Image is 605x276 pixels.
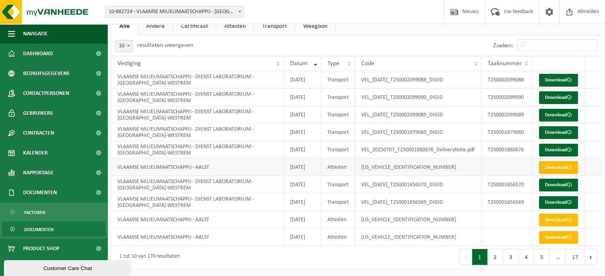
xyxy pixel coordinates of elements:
[23,239,59,259] span: Product Shop
[539,91,578,104] a: Download
[482,71,532,89] td: T250002099088
[23,143,48,163] span: Kalender
[284,89,321,106] td: [DATE]
[23,83,69,103] span: Contactpersonen
[539,126,578,139] a: Download
[355,176,482,193] td: VEL_[DATE]_T250001656570_DIGID
[539,179,578,191] a: Download
[138,17,173,35] a: Andere
[284,193,321,211] td: [DATE]
[4,259,133,276] iframe: chat widget
[493,42,513,49] label: Zoeken:
[23,44,53,64] span: Dashboard
[327,60,339,67] span: Type
[550,249,566,265] span: …
[321,158,355,176] td: Attesten
[321,89,355,106] td: Transport
[111,89,284,106] td: VLAAMSE MILIEUMAATSCHAPPIJ - DIENST LABORATORIUM - [GEOGRAPHIC_DATA]-WESTREM
[111,158,284,176] td: VLAAMSE MILIEUMAATSCHAPPIJ - AALST
[482,176,532,193] td: T250001656570
[115,40,133,52] span: 10
[116,41,132,52] span: 10
[105,6,244,17] span: 10-882724 - VLAAMSE MILIEUMAATSCHAPPIJ - AALST
[539,144,578,156] a: Download
[585,249,597,265] button: Next
[482,89,532,106] td: T250002099090
[482,106,532,124] td: T250002099089
[23,24,48,44] span: Navigatie
[111,141,284,158] td: VLAAMSE MILIEUMAATSCHAPPIJ - DIENST LABORATORIUM - [GEOGRAPHIC_DATA]-WESTREM
[111,124,284,141] td: VLAAMSE MILIEUMAATSCHAPPIJ - DIENST LABORATORIUM - [GEOGRAPHIC_DATA]-WESTREM
[111,176,284,193] td: VLAAMSE MILIEUMAATSCHAPPIJ - DIENST LABORATORIUM - [GEOGRAPHIC_DATA]-WESTREM
[519,249,534,265] button: 4
[488,249,503,265] button: 2
[24,222,54,237] span: Documenten
[482,124,532,141] td: T250001879060
[472,249,488,265] button: 1
[482,141,532,158] td: T250001880676
[355,89,482,106] td: VEL_[DATE]_T250002099090_DIGID
[23,183,57,203] span: Documenten
[539,214,578,226] a: Download
[111,211,284,228] td: VLAAMSE MILIEUMAATSCHAPPIJ - AALST
[459,249,472,265] button: Previous
[355,106,482,124] td: VEL_[DATE]_T250002099089_DIGID
[2,205,105,220] a: Facturen
[355,124,482,141] td: VEL_[DATE]_T250001879060_DIGID
[355,211,482,228] td: [US_VEHICLE_IDENTIFICATION_NUMBER]
[137,42,193,48] label: resultaten weergeven
[503,249,519,265] button: 3
[111,106,284,124] td: VLAAMSE MILIEUMAATSCHAPPIJ - DIENST LABORATORIUM - [GEOGRAPHIC_DATA]-WESTREM
[321,211,355,228] td: Attesten
[111,17,138,35] a: Alle
[111,71,284,89] td: VLAAMSE MILIEUMAATSCHAPPIJ - DIENST LABORATORIUM - [GEOGRAPHIC_DATA]-WESTREM
[355,71,482,89] td: VEL_[DATE]_T250002099088_DIGID
[321,228,355,246] td: Attesten
[321,71,355,89] td: Transport
[23,103,53,123] span: Gebruikers
[284,71,321,89] td: [DATE]
[321,176,355,193] td: Transport
[321,124,355,141] td: Transport
[295,17,335,35] a: Weegbon
[254,17,295,35] a: Transport
[173,17,216,35] a: Certificaat
[534,249,550,265] button: 5
[321,141,355,158] td: Transport
[284,228,321,246] td: [DATE]
[111,228,284,246] td: VLAAMSE MILIEUMAATSCHAPPIJ - AALST
[284,124,321,141] td: [DATE]
[284,141,321,158] td: [DATE]
[355,228,482,246] td: [US_VEHICLE_IDENTIFICATION_NUMBER]
[321,193,355,211] td: Transport
[284,158,321,176] td: [DATE]
[284,176,321,193] td: [DATE]
[361,60,374,67] span: Code
[355,158,482,176] td: [US_VEHICLE_IDENTIFICATION_NUMBER]
[539,196,578,209] a: Download
[284,106,321,124] td: [DATE]
[290,60,307,67] span: Datum
[566,249,585,265] button: 17
[2,222,105,237] a: Documenten
[23,64,70,83] span: Bedrijfsgegevens
[117,60,141,67] span: Vestiging
[23,123,54,143] span: Contracten
[321,106,355,124] td: Transport
[488,60,522,67] span: Taaknummer
[284,211,321,228] td: [DATE]
[539,161,578,174] a: Download
[539,74,578,87] a: Download
[355,193,482,211] td: VEL_[DATE]_T250001656569_DIGID
[539,231,578,244] a: Download
[24,205,45,220] span: Facturen
[111,193,284,211] td: VLAAMSE MILIEUMAATSCHAPPIJ - DIENST LABORATORIUM - [GEOGRAPHIC_DATA]-WESTREM
[539,109,578,122] a: Download
[355,141,482,158] td: VEL_20250707_T250001880676_DeliveryNote.pdf
[216,17,254,35] a: Attesten
[23,163,54,183] span: Rapportage
[115,250,180,264] div: 1 tot 10 van 170 resultaten
[482,193,532,211] td: T250001656569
